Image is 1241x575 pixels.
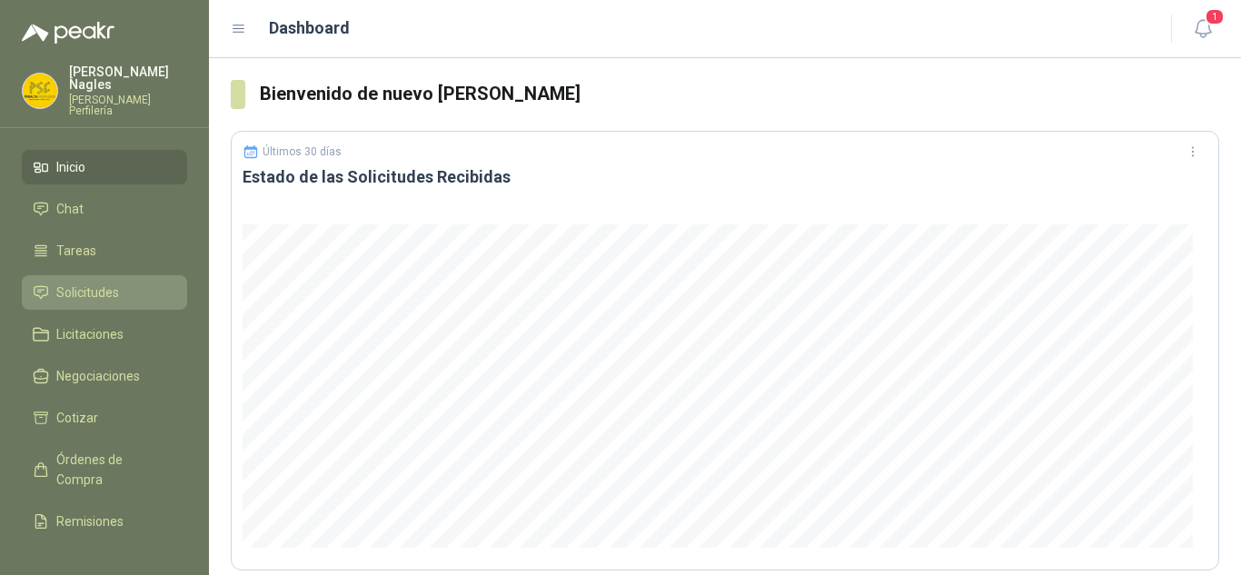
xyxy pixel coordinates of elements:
[243,166,1207,188] h3: Estado de las Solicitudes Recibidas
[22,442,187,497] a: Órdenes de Compra
[1186,13,1219,45] button: 1
[22,150,187,184] a: Inicio
[69,65,187,91] p: [PERSON_NAME] Nagles
[22,192,187,226] a: Chat
[56,511,124,531] span: Remisiones
[22,317,187,352] a: Licitaciones
[56,283,119,302] span: Solicitudes
[56,366,140,386] span: Negociaciones
[22,401,187,435] a: Cotizar
[56,408,98,428] span: Cotizar
[56,241,96,261] span: Tareas
[1205,8,1225,25] span: 1
[269,15,350,41] h1: Dashboard
[263,145,342,158] p: Últimos 30 días
[260,80,1219,108] h3: Bienvenido de nuevo [PERSON_NAME]
[56,157,85,177] span: Inicio
[22,504,187,539] a: Remisiones
[23,74,57,108] img: Company Logo
[69,94,187,116] p: [PERSON_NAME] Perfilería
[56,324,124,344] span: Licitaciones
[56,450,170,490] span: Órdenes de Compra
[22,275,187,310] a: Solicitudes
[22,22,114,44] img: Logo peakr
[56,199,84,219] span: Chat
[22,233,187,268] a: Tareas
[22,359,187,393] a: Negociaciones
